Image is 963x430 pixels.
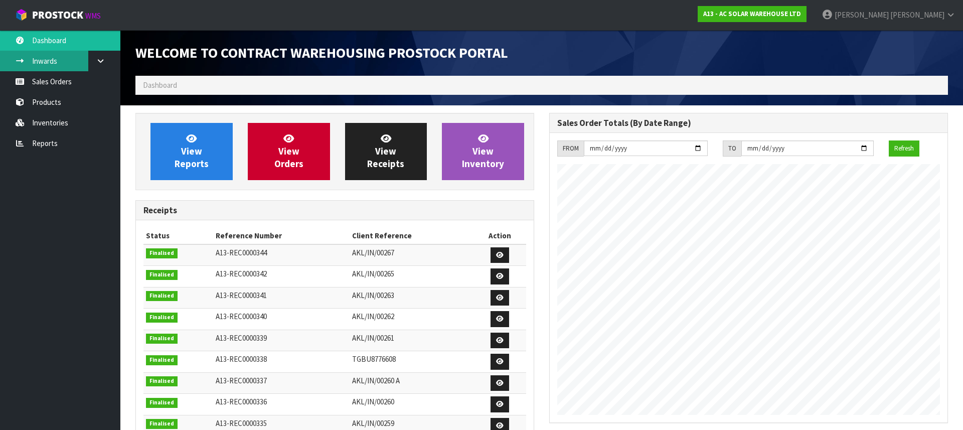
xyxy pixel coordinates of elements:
[216,354,267,364] span: A13-REC0000338
[143,206,526,215] h3: Receipts
[146,334,178,344] span: Finalised
[352,291,394,300] span: AKL/IN/00263
[216,397,267,406] span: A13-REC0000336
[150,123,233,180] a: ViewReports
[248,123,330,180] a: ViewOrders
[216,333,267,343] span: A13-REC0000339
[274,132,303,170] span: View Orders
[345,123,427,180] a: ViewReceipts
[175,132,209,170] span: View Reports
[146,291,178,301] span: Finalised
[350,228,473,244] th: Client Reference
[146,313,178,323] span: Finalised
[216,418,267,428] span: A13-REC0000335
[462,132,504,170] span: View Inventory
[352,333,394,343] span: AKL/IN/00261
[146,398,178,408] span: Finalised
[835,10,889,20] span: [PERSON_NAME]
[889,140,919,157] button: Refresh
[352,312,394,321] span: AKL/IN/00262
[216,291,267,300] span: A13-REC0000341
[213,228,350,244] th: Reference Number
[723,140,741,157] div: TO
[890,10,944,20] span: [PERSON_NAME]
[352,269,394,278] span: AKL/IN/00265
[143,228,213,244] th: Status
[216,312,267,321] span: A13-REC0000340
[703,10,801,18] strong: A13 - AC SOLAR WAREHOUSE LTD
[85,11,101,21] small: WMS
[473,228,526,244] th: Action
[146,355,178,365] span: Finalised
[146,270,178,280] span: Finalised
[143,80,177,90] span: Dashboard
[216,248,267,257] span: A13-REC0000344
[352,397,394,406] span: AKL/IN/00260
[367,132,404,170] span: View Receipts
[557,118,940,128] h3: Sales Order Totals (By Date Range)
[557,140,584,157] div: FROM
[442,123,524,180] a: ViewInventory
[352,248,394,257] span: AKL/IN/00267
[146,248,178,258] span: Finalised
[32,9,83,22] span: ProStock
[216,269,267,278] span: A13-REC0000342
[15,9,28,21] img: cube-alt.png
[352,418,394,428] span: AKL/IN/00259
[146,419,178,429] span: Finalised
[146,376,178,386] span: Finalised
[216,376,267,385] span: A13-REC0000337
[135,44,508,62] span: Welcome to Contract Warehousing ProStock Portal
[352,354,396,364] span: TGBU8776608
[352,376,400,385] span: AKL/IN/00260 A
